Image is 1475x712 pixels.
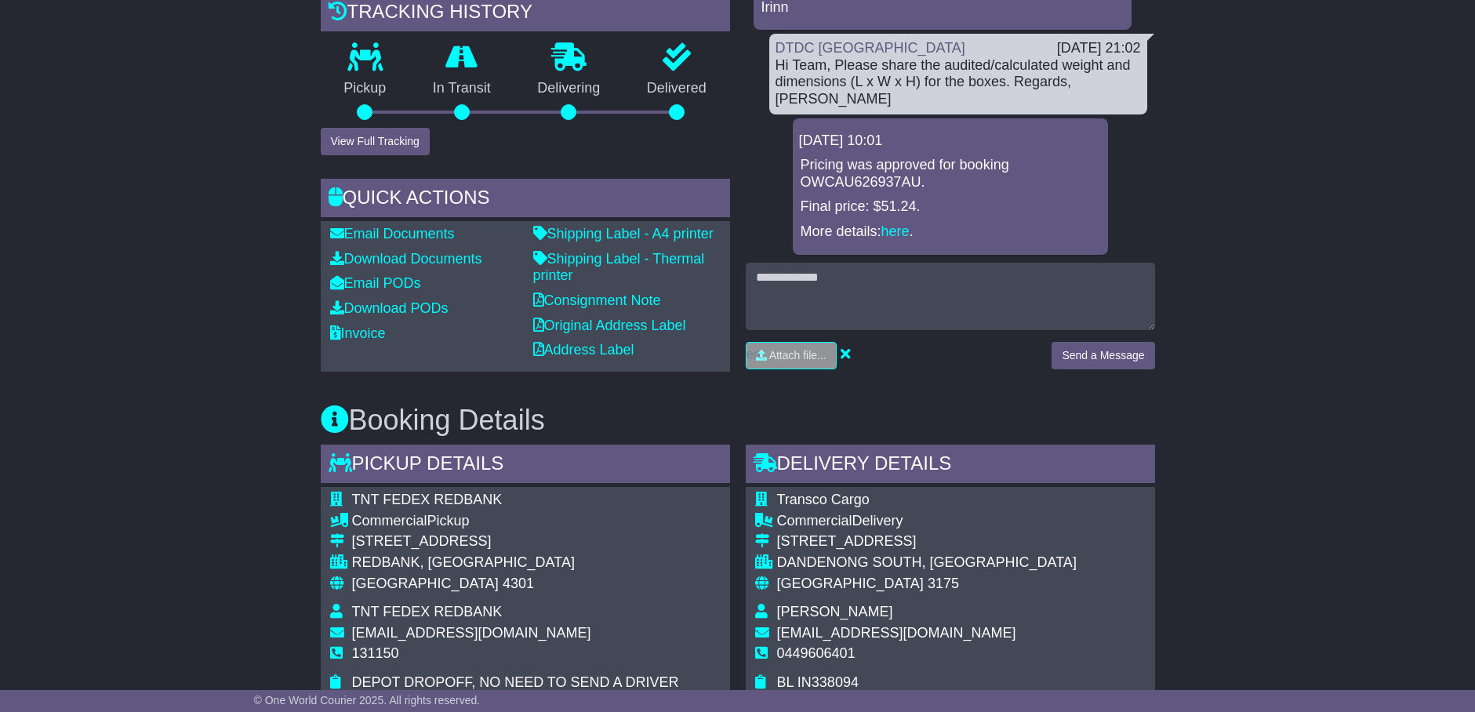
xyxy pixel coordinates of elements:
[777,625,1016,641] span: [EMAIL_ADDRESS][DOMAIN_NAME]
[514,80,624,97] p: Delivering
[881,223,910,239] a: here
[352,513,679,530] div: Pickup
[330,275,421,291] a: Email PODs
[623,80,730,97] p: Delivered
[352,554,679,572] div: REDBANK, [GEOGRAPHIC_DATA]
[799,133,1102,150] div: [DATE] 10:01
[801,157,1100,191] p: Pricing was approved for booking OWCAU626937AU.
[321,405,1155,436] h3: Booking Details
[777,645,856,661] span: 0449606401
[352,576,499,591] span: [GEOGRAPHIC_DATA]
[533,342,634,358] a: Address Label
[777,554,1077,572] div: DANDENONG SOUTH, [GEOGRAPHIC_DATA]
[801,223,1100,241] p: More details: .
[352,492,503,507] span: TNT FEDEX REDBANK
[777,513,1077,530] div: Delivery
[533,318,686,333] a: Original Address Label
[352,645,399,661] span: 131150
[776,57,1141,108] div: Hi Team, Please share the audited/calculated weight and dimensions (L x W x H) for the boxes. Reg...
[777,533,1077,550] div: [STREET_ADDRESS]
[801,198,1100,216] p: Final price: $51.24.
[352,513,427,529] span: Commercial
[533,292,661,308] a: Consignment Note
[777,576,924,591] span: [GEOGRAPHIC_DATA]
[352,533,679,550] div: [STREET_ADDRESS]
[777,492,870,507] span: Transco Cargo
[1057,40,1141,57] div: [DATE] 21:02
[330,300,449,316] a: Download PODs
[533,226,714,242] a: Shipping Label - A4 printer
[776,40,965,56] a: DTDC [GEOGRAPHIC_DATA]
[330,226,455,242] a: Email Documents
[1052,342,1154,369] button: Send a Message
[352,625,591,641] span: [EMAIL_ADDRESS][DOMAIN_NAME]
[409,80,514,97] p: In Transit
[254,694,481,707] span: © One World Courier 2025. All rights reserved.
[352,674,679,690] span: DEPOT DROPOFF, NO NEED TO SEND A DRIVER
[746,445,1155,487] div: Delivery Details
[928,576,959,591] span: 3175
[321,445,730,487] div: Pickup Details
[352,604,503,619] span: TNT FEDEX REDBANK
[330,325,386,341] a: Invoice
[503,576,534,591] span: 4301
[533,251,705,284] a: Shipping Label - Thermal printer
[321,80,410,97] p: Pickup
[777,604,893,619] span: [PERSON_NAME]
[777,513,852,529] span: Commercial
[777,674,859,690] span: BL IN338094
[321,128,430,155] button: View Full Tracking
[330,251,482,267] a: Download Documents
[321,179,730,221] div: Quick Actions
